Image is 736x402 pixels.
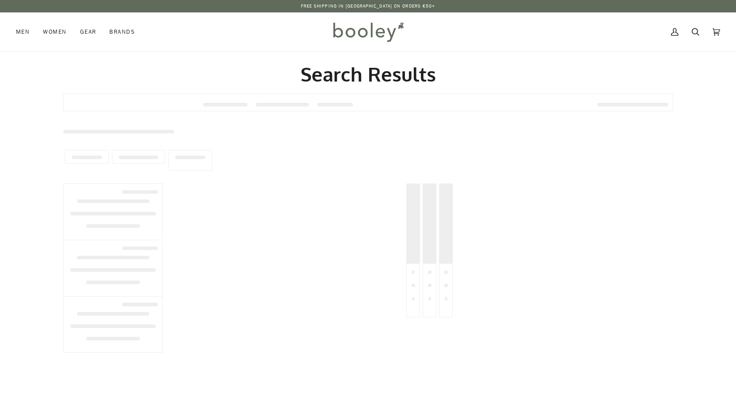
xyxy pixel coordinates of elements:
h2: Search Results [63,62,673,86]
span: Brands [109,27,135,36]
span: Women [43,27,66,36]
p: Free Shipping in [GEOGRAPHIC_DATA] on Orders €50+ [301,3,435,10]
a: Brands [103,12,142,51]
a: Gear [73,12,103,51]
span: Gear [80,27,96,36]
span: Men [16,27,30,36]
a: Men [16,12,36,51]
a: Women [36,12,73,51]
img: Booley [329,19,407,45]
